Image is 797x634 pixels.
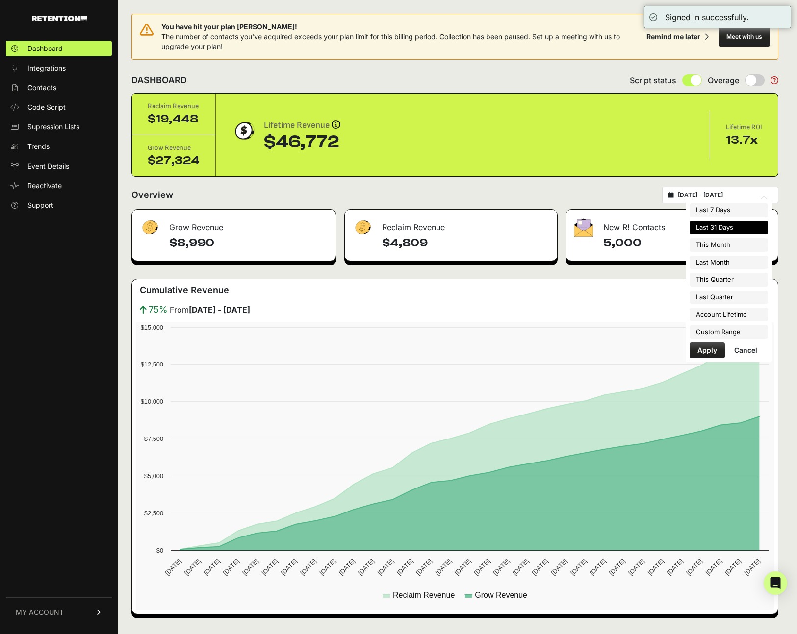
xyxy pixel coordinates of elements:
[27,63,66,73] span: Integrations
[472,558,491,577] text: [DATE]
[665,11,749,23] div: Signed in successfully.
[414,558,434,577] text: [DATE]
[726,122,762,132] div: Lifetime ROI
[6,80,112,96] a: Contacts
[141,361,163,368] text: $12,500
[690,342,725,358] button: Apply
[144,435,163,442] text: $7,500
[627,558,646,577] text: [DATE]
[566,210,778,239] div: New R! Contacts
[6,597,112,627] a: MY ACCOUNT
[161,22,643,32] span: You have hit your plan [PERSON_NAME]!
[6,139,112,154] a: Trends
[726,342,765,358] button: Cancel
[726,132,762,148] div: 13.7x
[27,102,66,112] span: Code Script
[27,83,56,93] span: Contacts
[550,558,569,577] text: [DATE]
[148,153,200,169] div: $27,324
[264,119,340,132] div: Lifetime Revenue
[743,558,762,577] text: [DATE]
[569,558,588,577] text: [DATE]
[690,308,768,321] li: Account Lifetime
[395,558,414,577] text: [DATE]
[264,132,340,152] div: $46,772
[241,558,260,577] text: [DATE]
[345,210,558,239] div: Reclaim Revenue
[164,558,183,577] text: [DATE]
[453,558,472,577] text: [DATE]
[202,558,221,577] text: [DATE]
[646,558,665,577] text: [DATE]
[148,101,200,111] div: Reclaim Revenue
[280,558,299,577] text: [DATE]
[588,558,607,577] text: [DATE]
[690,325,768,339] li: Custom Range
[132,210,336,239] div: Grow Revenue
[148,111,200,127] div: $19,448
[6,178,112,194] a: Reactivate
[222,558,241,577] text: [DATE]
[690,273,768,287] li: This Quarter
[16,608,64,617] span: MY ACCOUNT
[260,558,279,577] text: [DATE]
[140,283,229,297] h3: Cumulative Revenue
[511,558,530,577] text: [DATE]
[299,558,318,577] text: [DATE]
[708,74,739,86] span: Overage
[149,303,168,317] span: 75%
[231,119,256,143] img: dollar-coin-05c43ed7efb7bc0c12610022525b4bbbb207c7efeef5aecc26f025e68dcafac9.png
[690,238,768,252] li: This Month
[318,558,337,577] text: [DATE]
[148,143,200,153] div: Grow Revenue
[646,32,700,42] div: Remind me later
[6,60,112,76] a: Integrations
[27,181,62,191] span: Reactivate
[183,558,202,577] text: [DATE]
[357,558,376,577] text: [DATE]
[6,99,112,115] a: Code Script
[27,200,53,210] span: Support
[475,591,527,599] text: Grow Revenue
[434,558,453,577] text: [DATE]
[32,16,87,21] img: Retention.com
[690,221,768,235] li: Last 31 Days
[337,558,357,577] text: [DATE]
[690,256,768,269] li: Last Month
[723,558,743,577] text: [DATE]
[690,291,768,304] li: Last Quarter
[719,27,770,47] button: Meet with us
[27,161,69,171] span: Event Details
[603,235,770,251] h4: 5,000
[6,119,112,135] a: Supression Lists
[704,558,723,577] text: [DATE]
[764,571,787,595] div: Open Intercom Messenger
[376,558,395,577] text: [DATE]
[156,547,163,554] text: $0
[382,235,550,251] h4: $4,809
[27,122,79,132] span: Supression Lists
[530,558,549,577] text: [DATE]
[161,32,620,50] span: The number of contacts you've acquired exceeds your plan limit for this billing period. Collectio...
[131,188,173,202] h2: Overview
[141,398,163,405] text: $10,000
[6,41,112,56] a: Dashboard
[169,235,328,251] h4: $8,990
[608,558,627,577] text: [DATE]
[492,558,511,577] text: [DATE]
[393,591,455,599] text: Reclaim Revenue
[144,510,163,517] text: $2,500
[666,558,685,577] text: [DATE]
[630,74,676,86] span: Script status
[131,73,187,87] h2: DASHBOARD
[6,197,112,213] a: Support
[353,218,372,237] img: fa-dollar-13500eef13a19c4ab2b9ed9ad552e47b0d9fc28b02b83b90ba0e00f96d6372e9.png
[27,142,50,151] span: Trends
[144,472,163,480] text: $5,000
[189,305,250,315] strong: [DATE] - [DATE]
[574,218,593,237] img: fa-envelope-19ae18322b30453b285274b1b8af3d052b27d846a4fbe8435d1a52b978f639a2.png
[140,218,159,237] img: fa-dollar-13500eef13a19c4ab2b9ed9ad552e47b0d9fc28b02b83b90ba0e00f96d6372e9.png
[170,304,250,316] span: From
[690,203,768,217] li: Last 7 Days
[643,28,713,46] button: Remind me later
